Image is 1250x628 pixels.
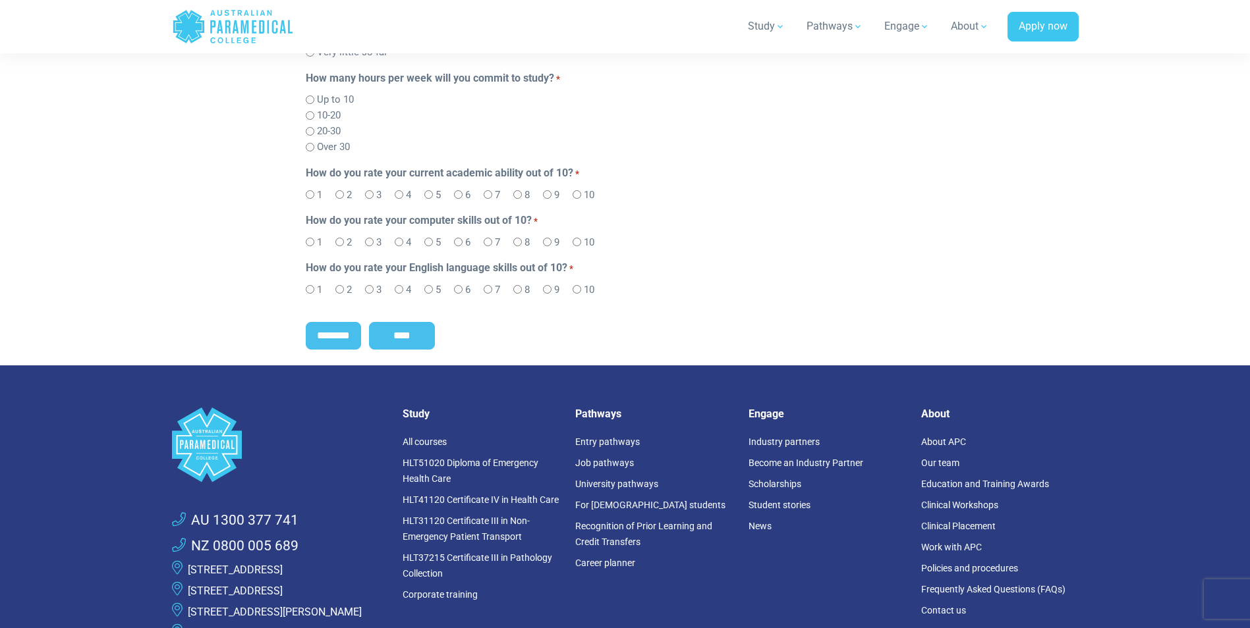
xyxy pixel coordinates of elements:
[525,282,530,298] label: 8
[188,563,283,576] a: [STREET_ADDRESS]
[172,5,294,48] a: Australian Paramedical College
[306,165,945,181] legend: How do you rate your current academic ability out of 10?
[406,235,411,250] label: 4
[1008,12,1079,42] a: Apply now
[554,235,559,250] label: 9
[749,500,810,510] a: Student stories
[403,407,560,420] h5: Study
[525,188,530,203] label: 8
[465,188,470,203] label: 6
[495,188,500,203] label: 7
[403,515,530,542] a: HLT31120 Certificate III in Non-Emergency Patient Transport
[436,188,441,203] label: 5
[554,188,559,203] label: 9
[188,585,283,597] a: [STREET_ADDRESS]
[465,282,470,298] label: 6
[749,521,772,531] a: News
[921,436,966,447] a: About APC
[921,563,1018,573] a: Policies and procedures
[495,282,500,298] label: 7
[575,458,634,468] a: Job pathways
[554,282,559,298] label: 9
[317,282,322,298] label: 1
[403,552,552,579] a: HLT37215 Certificate III in Pathology Collection
[172,407,387,482] a: Space
[347,282,352,298] label: 2
[921,500,998,510] a: Clinical Workshops
[943,8,997,45] a: About
[921,458,959,468] a: Our team
[575,479,658,489] a: University pathways
[317,108,341,123] label: 10-20
[921,542,982,552] a: Work with APC
[317,124,341,139] label: 20-30
[749,458,863,468] a: Become an Industry Partner
[495,235,500,250] label: 7
[317,235,322,250] label: 1
[740,8,793,45] a: Study
[172,536,298,557] a: NZ 0800 005 689
[347,188,352,203] label: 2
[799,8,871,45] a: Pathways
[584,282,594,298] label: 10
[876,8,938,45] a: Engage
[403,589,478,600] a: Corporate training
[403,458,538,484] a: HLT51020 Diploma of Emergency Health Care
[575,436,640,447] a: Entry pathways
[584,235,594,250] label: 10
[436,282,441,298] label: 5
[317,140,350,155] label: Over 30
[403,494,559,505] a: HLT41120 Certificate IV in Health Care
[436,235,441,250] label: 5
[749,436,820,447] a: Industry partners
[376,282,382,298] label: 3
[406,282,411,298] label: 4
[921,407,1079,420] h5: About
[525,235,530,250] label: 8
[406,188,411,203] label: 4
[376,235,382,250] label: 3
[575,407,733,420] h5: Pathways
[749,407,906,420] h5: Engage
[921,605,966,615] a: Contact us
[188,606,362,618] a: [STREET_ADDRESS][PERSON_NAME]
[403,436,447,447] a: All courses
[575,500,725,510] a: For [DEMOGRAPHIC_DATA] students
[317,188,322,203] label: 1
[306,260,945,276] legend: How do you rate your English language skills out of 10?
[921,479,1049,489] a: Education and Training Awards
[749,479,801,489] a: Scholarships
[172,510,298,531] a: AU 1300 377 741
[376,188,382,203] label: 3
[465,235,470,250] label: 6
[317,92,354,107] label: Up to 10
[921,521,996,531] a: Clinical Placement
[306,213,945,228] legend: How do you rate your computer skills out of 10?
[921,584,1065,594] a: Frequently Asked Questions (FAQs)
[584,188,594,203] label: 10
[575,558,635,568] a: Career planner
[306,70,945,86] legend: How many hours per week will you commit to study?
[575,521,712,547] a: Recognition of Prior Learning and Credit Transfers
[347,235,352,250] label: 2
